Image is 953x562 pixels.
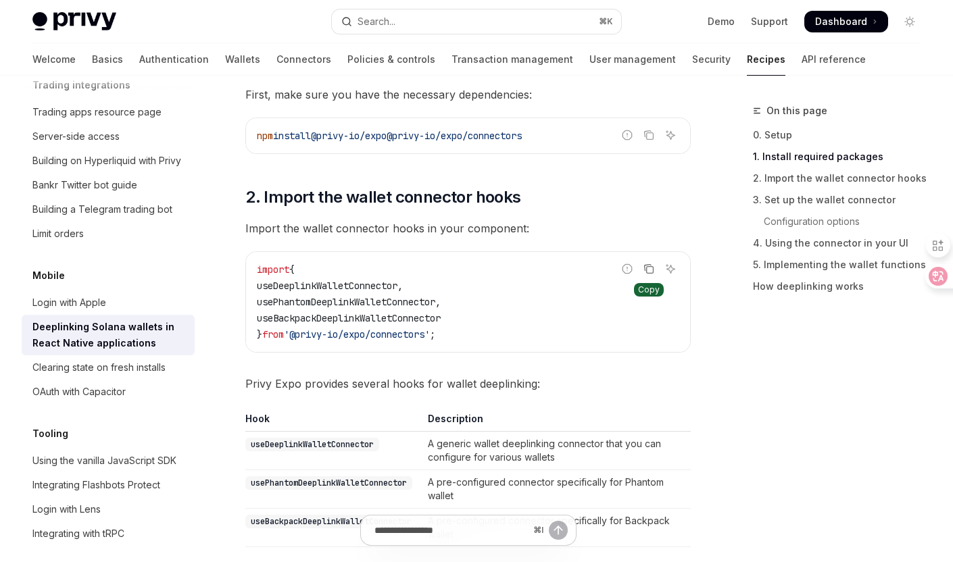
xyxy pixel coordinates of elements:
span: ⌘ K [599,16,613,27]
span: @privy-io/expo/connectors [387,130,522,142]
div: Limit orders [32,226,84,242]
a: Configuration options [753,211,931,232]
h5: Mobile [32,267,65,284]
a: Welcome [32,43,76,76]
span: } [257,328,262,340]
button: Copy the contents from the code block [640,126,658,144]
span: '@privy-io/expo/connectors' [284,328,430,340]
span: useDeeplinkWalletConnector [257,280,397,292]
div: Server-side access [32,128,120,145]
a: 0. Setup [753,124,931,146]
span: npm [257,130,273,142]
a: Support [751,15,788,28]
button: Ask AI [662,126,679,144]
div: Copy [634,283,664,297]
span: import [257,263,289,276]
div: Search... [358,14,395,30]
span: ; [430,328,435,340]
span: Import the wallet connector hooks in your component: [245,219,691,238]
a: 3. Set up the wallet connector [753,189,931,211]
a: Deeplinking Solana wallets in React Native applications [22,315,195,355]
a: User management [589,43,676,76]
th: Hook [245,412,422,432]
a: Policies & controls [347,43,435,76]
button: Open search [332,9,620,34]
a: Bankr Twitter bot guide [22,173,195,197]
a: Basics [92,43,123,76]
span: from [262,328,284,340]
div: Integrating with tRPC [32,526,124,542]
button: Send message [549,521,568,540]
a: Wallets [225,43,260,76]
a: Building a Telegram trading bot [22,197,195,222]
div: OAuth with Capacitor [32,384,126,400]
span: usePhantomDeeplinkWalletConnector [257,296,435,308]
a: Trading apps resource page [22,100,195,124]
th: Description [422,412,691,432]
img: light logo [32,12,116,31]
a: Demo [708,15,735,28]
div: Deeplinking Solana wallets in React Native applications [32,319,187,351]
div: Login with Lens [32,501,101,517]
span: { [289,263,295,276]
a: 5. Implementing the wallet functions [753,254,931,276]
span: Privy Expo provides several hooks for wallet deeplinking: [245,374,691,393]
a: Dashboard [804,11,888,32]
span: install [273,130,311,142]
a: Integrating with tRPC [22,521,195,546]
div: Building a Telegram trading bot [32,201,172,218]
a: Integrating Flashbots Protect [22,473,195,497]
span: First, make sure you have the necessary dependencies: [245,85,691,104]
button: Ask AI [662,260,679,278]
span: @privy-io/expo [311,130,387,142]
span: 2. Import the wallet connector hooks [245,186,520,208]
a: Building on Hyperliquid with Privy [22,149,195,173]
a: 4. Using the connector in your UI [753,232,931,254]
div: Building on Hyperliquid with Privy [32,153,181,169]
button: Toggle dark mode [899,11,921,32]
button: Report incorrect code [618,260,636,278]
span: On this page [766,103,827,119]
code: useDeeplinkWalletConnector [245,438,379,451]
a: API reference [802,43,866,76]
span: , [397,280,403,292]
span: , [435,296,441,308]
input: Ask a question... [374,515,528,545]
span: useBackpackDeeplinkWalletConnector [257,312,441,324]
a: Security [692,43,731,76]
a: Using the vanilla JavaScript SDK [22,449,195,473]
h5: Tooling [32,426,68,442]
div: Integrating Flashbots Protect [32,477,160,493]
td: A pre-configured connector specifically for Phantom wallet [422,470,691,509]
button: Report incorrect code [618,126,636,144]
div: Clearing state on fresh installs [32,359,166,376]
a: How deeplinking works [753,276,931,297]
div: Using the vanilla JavaScript SDK [32,453,176,469]
a: Limit orders [22,222,195,246]
a: 2. Import the wallet connector hooks [753,168,931,189]
td: A pre-configured connector specifically for Backpack wallet [422,509,691,547]
code: usePhantomDeeplinkWalletConnector [245,476,412,490]
a: Login with Apple [22,290,195,315]
a: Server-side access [22,124,195,149]
a: Transaction management [451,43,573,76]
a: Authentication [139,43,209,76]
div: Bankr Twitter bot guide [32,177,137,193]
div: Login with Apple [32,295,106,311]
button: Copy the contents from the code block [640,260,658,278]
td: A generic wallet deeplinking connector that you can configure for various wallets [422,432,691,470]
div: Trading apps resource page [32,104,162,120]
a: Recipes [747,43,785,76]
a: OAuth with Capacitor [22,380,195,404]
a: 1. Install required packages [753,146,931,168]
span: Dashboard [815,15,867,28]
a: Clearing state on fresh installs [22,355,195,380]
a: Login with Lens [22,497,195,521]
a: Connectors [276,43,331,76]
